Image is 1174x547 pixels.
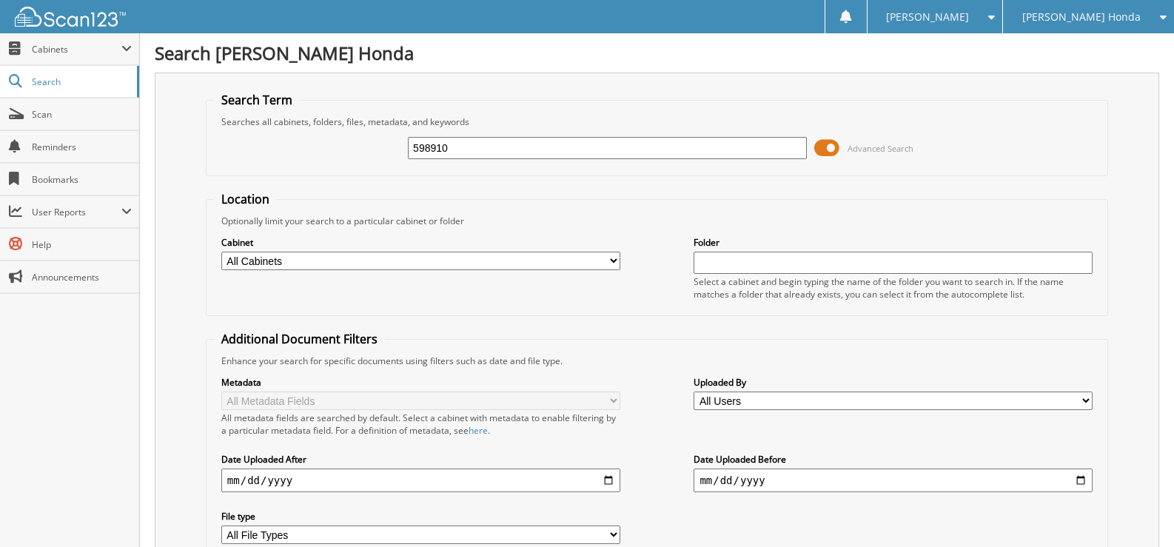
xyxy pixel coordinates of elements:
label: File type [221,510,620,523]
div: Optionally limit your search to a particular cabinet or folder [214,215,1100,227]
h1: Search [PERSON_NAME] Honda [155,41,1159,65]
label: Date Uploaded After [221,453,620,466]
legend: Additional Document Filters [214,331,385,347]
input: end [694,469,1093,492]
span: [PERSON_NAME] Honda [1022,13,1141,21]
label: Date Uploaded Before [694,453,1093,466]
span: User Reports [32,206,121,218]
label: Uploaded By [694,376,1093,389]
span: Advanced Search [848,143,913,154]
span: Reminders [32,141,132,153]
span: Cabinets [32,43,121,56]
span: Announcements [32,271,132,283]
legend: Search Term [214,92,300,108]
label: Cabinet [221,236,620,249]
img: scan123-logo-white.svg [15,7,126,27]
label: Folder [694,236,1093,249]
span: Bookmarks [32,173,132,186]
legend: Location [214,191,277,207]
span: Search [32,75,130,88]
div: Searches all cabinets, folders, files, metadata, and keywords [214,115,1100,128]
span: Scan [32,108,132,121]
a: here [469,424,488,437]
span: [PERSON_NAME] [886,13,969,21]
div: Select a cabinet and begin typing the name of the folder you want to search in. If the name match... [694,275,1093,301]
div: Enhance your search for specific documents using filters such as date and file type. [214,355,1100,367]
div: All metadata fields are searched by default. Select a cabinet with metadata to enable filtering b... [221,412,620,437]
span: Help [32,238,132,251]
input: start [221,469,620,492]
label: Metadata [221,376,620,389]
